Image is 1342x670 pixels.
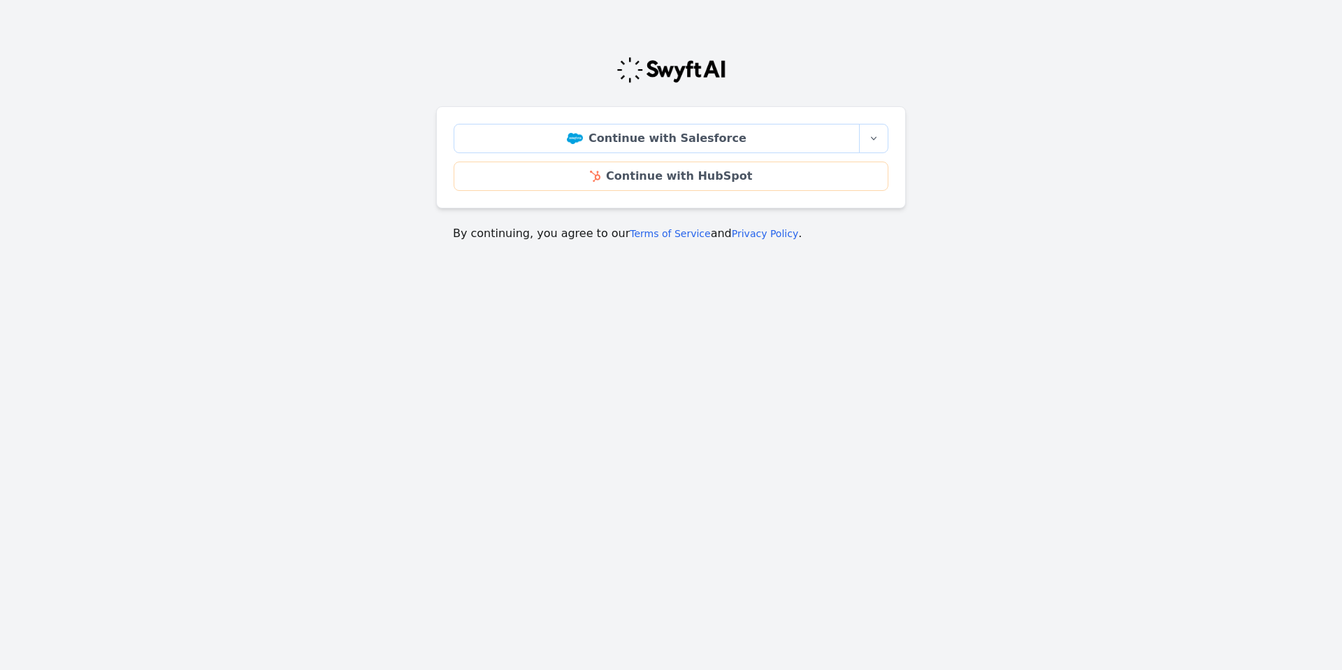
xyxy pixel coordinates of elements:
a: Privacy Policy [732,228,798,239]
img: HubSpot [590,171,600,182]
img: Salesforce [567,133,583,144]
a: Continue with Salesforce [454,124,860,153]
img: Swyft Logo [616,56,726,84]
p: By continuing, you agree to our and . [453,225,889,242]
a: Continue with HubSpot [454,162,888,191]
a: Terms of Service [630,228,710,239]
